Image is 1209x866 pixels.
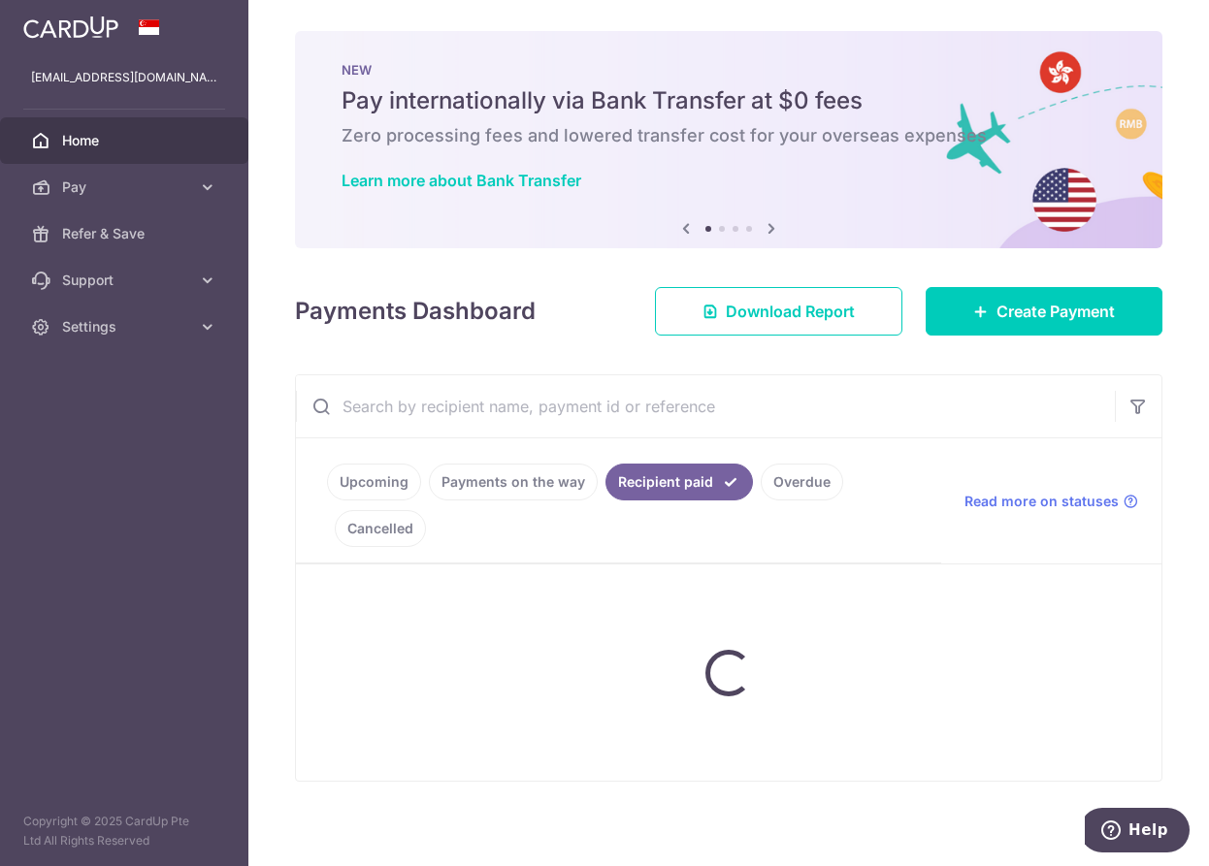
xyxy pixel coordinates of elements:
[342,85,1116,116] h5: Pay internationally via Bank Transfer at $0 fees
[62,271,190,290] span: Support
[62,317,190,337] span: Settings
[964,492,1119,511] span: Read more on statuses
[62,224,190,243] span: Refer & Save
[926,287,1162,336] a: Create Payment
[295,294,536,329] h4: Payments Dashboard
[964,492,1138,511] a: Read more on statuses
[342,171,581,190] a: Learn more about Bank Transfer
[31,68,217,87] p: [EMAIL_ADDRESS][DOMAIN_NAME]
[62,131,190,150] span: Home
[295,31,1162,248] img: Bank transfer banner
[997,300,1115,323] span: Create Payment
[296,375,1115,437] input: Search by recipient name, payment id or reference
[342,124,1116,147] h6: Zero processing fees and lowered transfer cost for your overseas expenses
[655,287,902,336] a: Download Report
[23,16,118,39] img: CardUp
[62,177,190,197] span: Pay
[1085,808,1190,856] iframe: Opens a widget where you can find more information
[342,62,1116,78] p: NEW
[605,464,753,500] a: Recipient paid
[726,300,855,323] span: Download Report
